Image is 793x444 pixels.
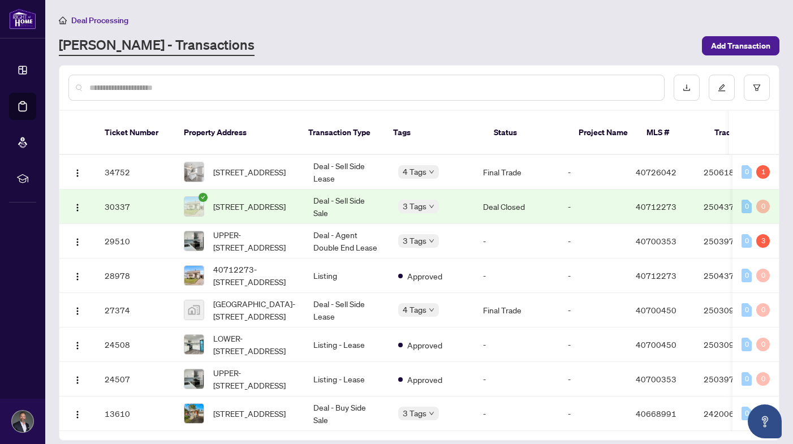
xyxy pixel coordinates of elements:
[742,407,752,420] div: 0
[474,327,559,362] td: -
[96,111,175,155] th: Ticket Number
[403,200,426,213] span: 3 Tags
[96,396,175,431] td: 13610
[73,307,82,316] img: Logo
[429,204,434,209] span: down
[695,327,774,362] td: 2503094
[756,269,770,282] div: 0
[96,224,175,258] td: 29510
[184,369,204,389] img: thumbnail-img
[213,263,295,288] span: 40712273-[STREET_ADDRESS]
[742,269,752,282] div: 0
[636,408,676,419] span: 40668991
[742,372,752,386] div: 0
[559,293,627,327] td: -
[184,404,204,423] img: thumbnail-img
[407,373,442,386] span: Approved
[407,270,442,282] span: Approved
[304,362,389,396] td: Listing - Lease
[637,111,705,155] th: MLS #
[474,224,559,258] td: -
[756,303,770,317] div: 0
[68,335,87,354] button: Logo
[403,165,426,178] span: 4 Tags
[184,162,204,182] img: thumbnail-img
[756,200,770,213] div: 0
[407,339,442,351] span: Approved
[73,272,82,281] img: Logo
[184,266,204,285] img: thumbnail-img
[73,410,82,419] img: Logo
[73,238,82,247] img: Logo
[683,84,691,92] span: download
[742,338,752,351] div: 0
[756,372,770,386] div: 0
[702,36,779,55] button: Add Transaction
[184,335,204,354] img: thumbnail-img
[695,224,774,258] td: 2503970
[59,36,255,56] a: [PERSON_NAME] - Transactions
[718,84,726,92] span: edit
[429,307,434,313] span: down
[68,370,87,388] button: Logo
[213,332,295,357] span: LOWER-[STREET_ADDRESS]
[485,111,570,155] th: Status
[711,37,770,55] span: Add Transaction
[474,258,559,293] td: -
[742,234,752,248] div: 0
[213,298,295,322] span: [GEOGRAPHIC_DATA]-[STREET_ADDRESS]
[559,258,627,293] td: -
[9,8,36,29] img: logo
[403,407,426,420] span: 3 Tags
[73,169,82,178] img: Logo
[96,189,175,224] td: 30337
[636,339,676,350] span: 40700450
[304,327,389,362] td: Listing - Lease
[709,75,735,101] button: edit
[12,411,33,432] img: Profile Icon
[403,234,426,247] span: 3 Tags
[753,84,761,92] span: filter
[304,293,389,327] td: Deal - Sell Side Lease
[213,407,286,420] span: [STREET_ADDRESS]
[474,396,559,431] td: -
[756,338,770,351] div: 0
[748,404,782,438] button: Open asap
[744,75,770,101] button: filter
[73,376,82,385] img: Logo
[213,200,286,213] span: [STREET_ADDRESS]
[96,155,175,189] td: 34752
[199,193,208,202] span: check-circle
[636,201,676,212] span: 40712273
[474,293,559,327] td: Final Trade
[742,165,752,179] div: 0
[756,234,770,248] div: 3
[304,224,389,258] td: Deal - Agent Double End Lease
[59,16,67,24] span: home
[96,258,175,293] td: 28978
[68,301,87,319] button: Logo
[429,169,434,175] span: down
[695,362,774,396] td: 2503970
[474,362,559,396] td: -
[68,163,87,181] button: Logo
[384,111,485,155] th: Tags
[96,327,175,362] td: 24508
[570,111,637,155] th: Project Name
[559,327,627,362] td: -
[304,396,389,431] td: Deal - Buy Side Sale
[184,197,204,216] img: thumbnail-img
[184,231,204,251] img: thumbnail-img
[636,305,676,315] span: 40700450
[304,155,389,189] td: Deal - Sell Side Lease
[636,270,676,281] span: 40712273
[695,189,774,224] td: 2504372
[429,411,434,416] span: down
[68,197,87,215] button: Logo
[559,189,627,224] td: -
[68,266,87,284] button: Logo
[695,293,774,327] td: 2503094
[636,167,676,177] span: 40726042
[429,238,434,244] span: down
[474,155,559,189] td: Final Trade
